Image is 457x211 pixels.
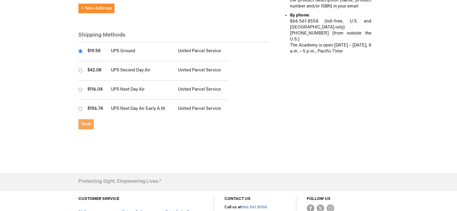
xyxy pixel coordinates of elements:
span: $116.04 [87,87,103,92]
td: UPS Next Day Air Early A.M. [108,100,175,119]
h4: Protecting Sight. Empowering Lives.® [78,179,161,184]
span: Next [81,122,91,127]
a: FOLLOW US [307,196,331,201]
span: New Address [81,6,112,11]
td: United Parcel Service [175,80,228,100]
span: $156.74 [87,106,103,111]
td: United Parcel Service [175,42,228,61]
li: 866.561.8558 (toll-free, U.S. and [GEOGRAPHIC_DATA] only) [PHONE_NUMBER] (from outside the U.S.) ... [290,12,371,54]
td: UPS Ground [108,42,175,61]
td: United Parcel Service [175,61,228,80]
td: UPS Second Day Air [108,61,175,80]
td: United Parcel Service [175,100,228,119]
td: UPS Next Day Air [108,80,175,100]
span: $19.58 [87,48,101,53]
span: $42.08 [87,68,102,73]
strong: By phone: [290,13,310,18]
button: Next [78,119,94,129]
a: 866.561.8558 [241,205,267,209]
a: CUSTOMER SERVICE [78,196,119,201]
button: New Address [78,4,114,13]
a: CONTACT US [224,196,251,201]
div: Shipping Methods [78,31,270,42]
